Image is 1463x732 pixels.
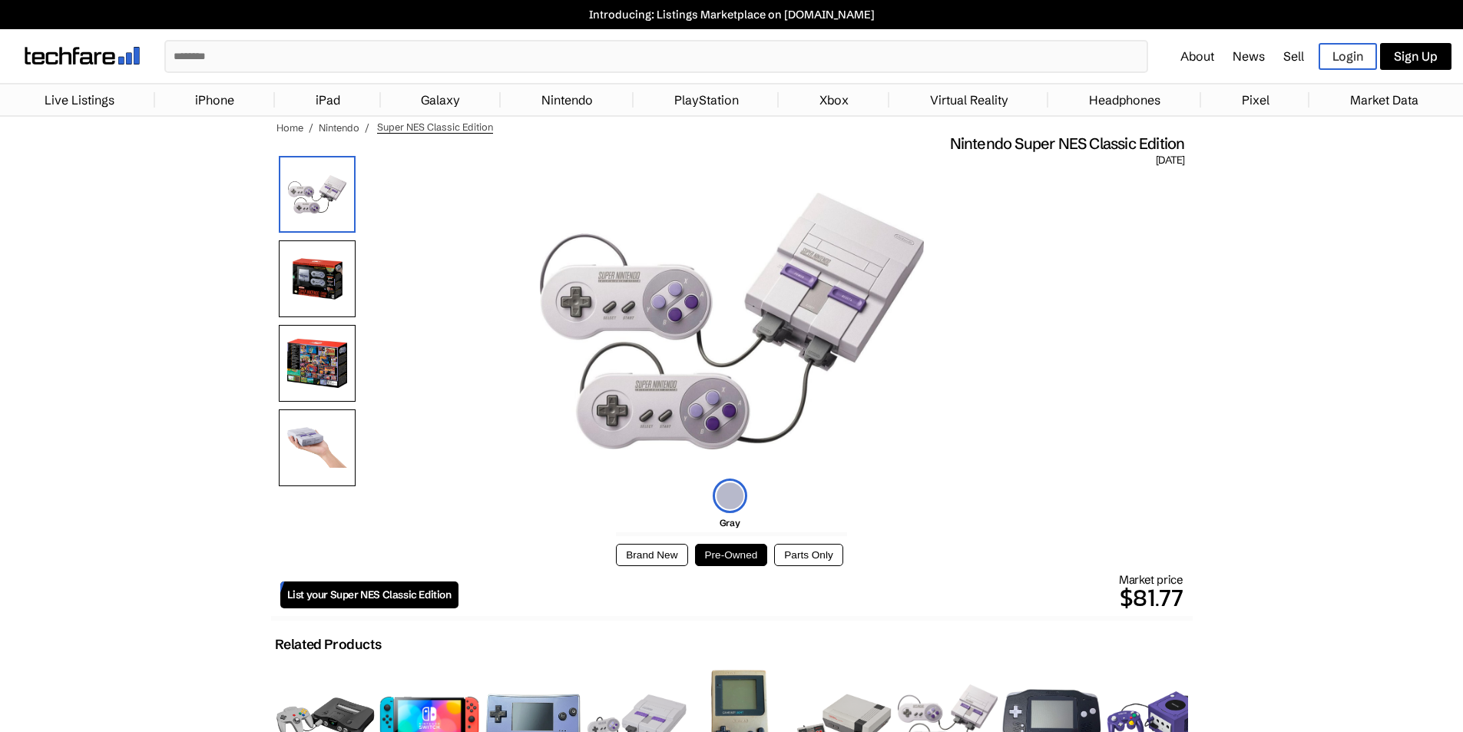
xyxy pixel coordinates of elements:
[308,84,348,115] a: iPad
[276,121,303,134] a: Home
[309,121,313,134] span: /
[413,84,468,115] a: Galaxy
[287,588,452,601] span: List your Super NES Classic Edition
[1233,48,1265,64] a: News
[1342,84,1426,115] a: Market Data
[458,572,1183,616] div: Market price
[280,581,458,608] a: List your Super NES Classic Edition
[713,479,747,513] img: gray-icon
[616,544,687,566] button: Brand New
[37,84,122,115] a: Live Listings
[377,121,493,134] span: Super NES Classic Edition
[1234,84,1277,115] a: Pixel
[187,84,242,115] a: iPhone
[922,84,1016,115] a: Virtual Reality
[812,84,856,115] a: Xbox
[8,8,1455,22] a: Introducing: Listings Marketplace on [DOMAIN_NAME]
[950,134,1185,154] span: Nintendo Super NES Classic Edition
[25,47,140,65] img: techfare logo
[540,167,924,475] img: Nintendo Super NES Classic Edition
[774,544,842,566] button: Parts Only
[279,240,356,317] img: Box
[695,544,768,566] button: Pre-Owned
[279,409,356,486] img: Holding
[720,517,740,528] span: Gray
[1283,48,1304,64] a: Sell
[319,121,359,134] a: Nintendo
[279,156,356,233] img: Nintendo Super NES Classic Edition
[1319,43,1377,70] a: Login
[1081,84,1168,115] a: Headphones
[1156,154,1184,167] span: [DATE]
[1380,43,1451,70] a: Sign Up
[458,579,1183,616] p: $81.77
[279,325,356,402] img: Box Rear
[667,84,746,115] a: PlayStation
[365,121,369,134] span: /
[275,636,382,653] h2: Related Products
[534,84,601,115] a: Nintendo
[1180,48,1214,64] a: About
